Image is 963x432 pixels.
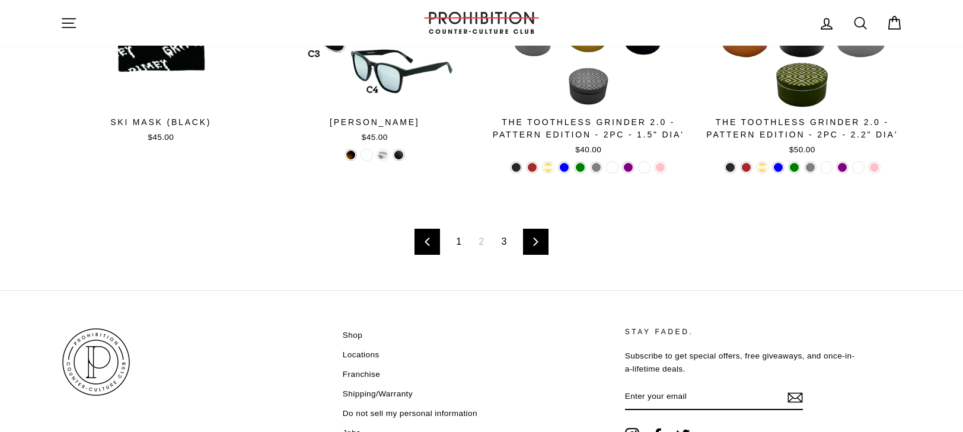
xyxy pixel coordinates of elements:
[449,232,468,251] a: 1
[343,405,477,423] a: Do not sell my personal information
[702,116,903,141] div: The Toothless Grinder 2.0 - Pattern Edition - 2PC - 2.2" Dia'
[275,116,476,129] div: [PERSON_NAME]
[343,327,362,344] a: Shop
[60,327,132,398] img: PROHIBITION COUNTER-CULTURE CLUB
[343,366,380,383] a: Franchise
[60,132,262,143] div: $45.00
[343,346,380,364] a: Locations
[60,116,262,129] div: Ski Mask (Black)
[488,116,689,141] div: The Toothless Grinder 2.0 - Pattern Edition - 2PC - 1.5" Dia'
[625,384,803,410] input: Enter your email
[422,12,541,34] img: PROHIBITION COUNTER-CULTURE CLUB
[625,327,859,338] p: STAY FADED.
[495,232,514,251] a: 3
[343,385,413,403] a: Shipping/Warranty
[488,144,689,156] div: $40.00
[275,132,476,143] div: $45.00
[471,232,491,251] span: 2
[702,144,903,156] div: $50.00
[625,350,859,376] p: Subscribe to get special offers, free giveaways, and once-in-a-lifetime deals.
